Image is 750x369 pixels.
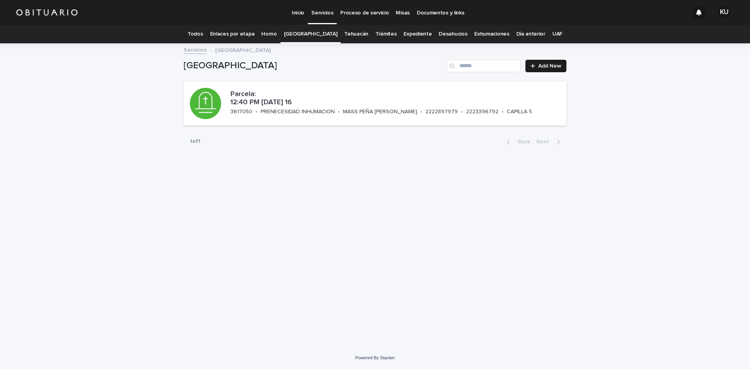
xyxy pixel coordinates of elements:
[420,109,422,115] p: •
[502,109,504,115] p: •
[343,109,417,115] p: MASS PEÑA [PERSON_NAME]
[184,45,207,54] a: Servicios
[184,60,443,71] h1: [GEOGRAPHIC_DATA]
[255,109,257,115] p: •
[516,25,545,43] a: Día anterior
[513,139,530,144] span: Back
[261,25,277,43] a: Horno
[439,25,467,43] a: Desahucios
[210,25,255,43] a: Enlaces por etapa
[538,63,561,69] span: Add New
[16,5,78,20] img: HUM7g2VNRLqGMmR9WVqf
[446,60,521,72] input: Search
[355,355,395,360] a: Powered By Stacker
[425,109,458,115] p: 2222897979
[375,25,397,43] a: Trámites
[500,138,533,145] button: Back
[536,139,554,144] span: Next
[461,109,463,115] p: •
[404,25,432,43] a: Expediente
[466,109,498,115] p: 2223396792
[718,6,730,19] div: KU
[474,25,509,43] a: Exhumaciones
[184,82,566,126] a: Parcela: 12:40 PM [DATE] 163617050•PRENECESIDAD INHUMACION•MASS PEÑA [PERSON_NAME]•2222897979•222...
[230,109,252,115] p: 3617050
[344,25,368,43] a: Tehuacán
[215,45,271,54] p: [GEOGRAPHIC_DATA]
[552,25,562,43] a: UAF
[507,109,532,115] p: CAPILLA 5
[261,109,335,115] p: PRENECESIDAD INHUMACION
[525,60,566,72] a: Add New
[533,138,566,145] button: Next
[230,90,563,107] p: Parcela: 12:40 PM [DATE] 16
[187,25,203,43] a: Todos
[338,109,340,115] p: •
[184,132,207,151] p: 1 of 1
[284,25,337,43] a: [GEOGRAPHIC_DATA]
